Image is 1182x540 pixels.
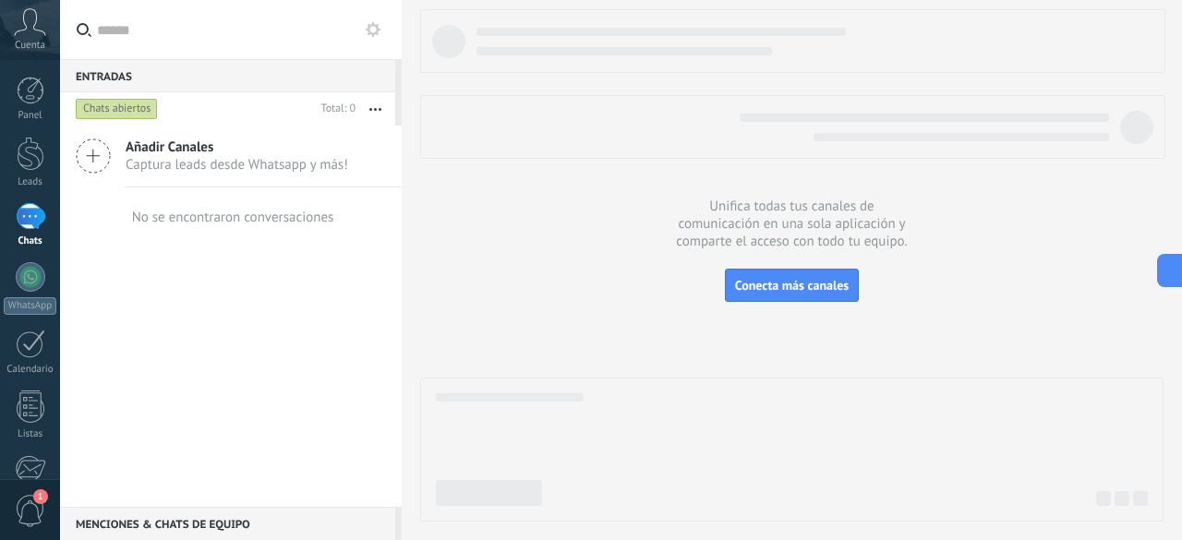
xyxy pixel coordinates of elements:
span: Cuenta [15,40,45,52]
div: Listas [4,428,57,440]
div: Leads [4,176,57,188]
button: Conecta más canales [725,269,859,302]
span: 1 [33,489,48,504]
div: Total: 0 [314,100,356,118]
span: Conecta más canales [735,277,849,294]
div: No se encontraron conversaciones [132,209,334,226]
div: Entradas [60,59,395,92]
div: WhatsApp [4,297,56,315]
div: Calendario [4,364,57,376]
span: Captura leads desde Whatsapp y más! [126,156,348,174]
div: Chats [4,235,57,247]
div: Menciones & Chats de equipo [60,507,395,540]
div: Panel [4,110,57,122]
span: Añadir Canales [126,138,348,156]
div: Chats abiertos [76,98,158,120]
